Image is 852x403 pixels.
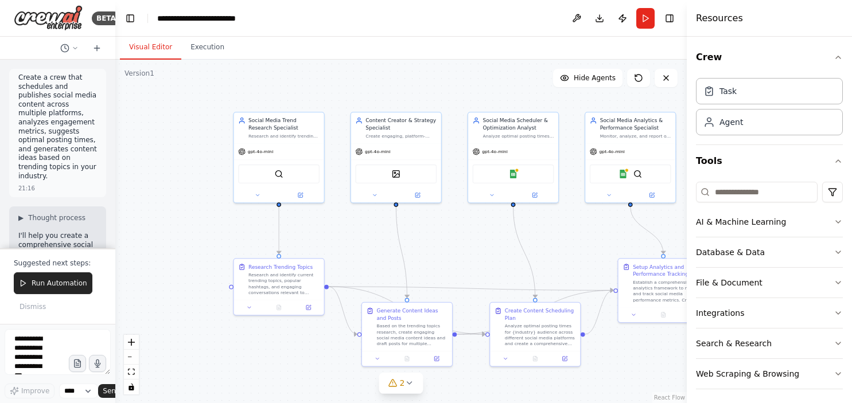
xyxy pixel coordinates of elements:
div: Social Media Scheduler & Optimization Analyst [483,117,554,132]
div: Social Media Scheduler & Optimization AnalystAnalyze optimal posting times, manage content schedu... [468,112,559,204]
img: DallETool [392,170,400,178]
div: Content Creator & Strategy Specialist [365,117,437,132]
img: Google Sheets [618,170,627,178]
button: No output available [520,354,551,363]
div: Analyze optimal posting times for {industry} audience across different social media platforms and... [505,323,576,347]
div: AI & Machine Learning [696,216,786,228]
button: Click to speak your automation idea [89,355,106,372]
p: Create a crew that schedules and publishes social media content across multiple platforms, analyz... [18,73,97,181]
g: Edge from 8db3d0e9-4423-493a-9adf-70833808d6b4 to 2441a473-761e-4ae5-ae24-0c03827f1baf [329,283,613,294]
div: Integrations [696,307,744,319]
span: 2 [400,377,405,389]
button: Open in side panel [552,354,577,363]
div: BETA [92,11,120,25]
span: gpt-4o-mini [482,148,508,154]
div: Create Content Scheduling PlanAnalyze optimal posting times for {industry} audience across differ... [489,302,581,367]
button: Execution [181,36,234,60]
p: I'll help you create a comprehensive social media management crew. Let me first check what tools ... [18,232,97,303]
button: ▶Thought process [18,213,85,222]
button: Open in side panel [296,303,321,312]
div: Task [719,85,737,97]
div: Create engaging, platform-optimized social media content that aligns with trending topics and bra... [365,133,437,139]
p: Suggested next steps: [14,259,102,268]
span: Improve [21,386,49,396]
nav: breadcrumb [157,13,236,24]
button: Crew [696,41,843,73]
span: ▶ [18,213,24,222]
g: Edge from 6912bbaf-1c6c-402a-b0e9-7ea49ca8cf05 to 2441a473-761e-4ae5-ae24-0c03827f1baf [585,287,613,338]
button: Upload files [69,355,86,372]
div: Research Trending Topics [248,263,313,271]
div: Search & Research [696,338,772,349]
button: Web Scraping & Browsing [696,359,843,389]
button: zoom in [124,335,139,350]
div: Based on the trending topics research, create engaging social media content ideas and draft posts... [376,323,448,347]
button: Hide left sidebar [122,10,138,26]
span: Send [103,386,120,396]
div: Tools [696,177,843,398]
span: Dismiss [20,302,46,311]
div: Monitor, analyze, and report on social media engagement metrics, track content performance across... [600,133,671,139]
button: Open in side panel [424,354,449,363]
div: File & Document [696,277,762,288]
button: Open in side panel [397,191,438,199]
div: Agent [719,116,743,128]
button: Visual Editor [120,36,181,60]
div: Setup Analytics and Performance Tracking [633,263,704,278]
button: No output available [391,354,422,363]
button: AI & Machine Learning [696,207,843,237]
button: Search & Research [696,328,843,358]
div: Research Trending TopicsResearch and identify current trending topics, popular hashtags, and enga... [233,258,325,315]
div: Analyze optimal posting times, manage content scheduling across platforms, and track posting perf... [483,133,554,139]
button: toggle interactivity [124,379,139,394]
span: Run Automation [32,279,87,288]
button: fit view [124,365,139,379]
div: Generate Content Ideas and PostsBased on the trending topics research, create engaging social med... [361,302,453,367]
div: Social Media Analytics & Performance Specialist [600,117,671,132]
a: React Flow attribution [654,394,685,401]
h4: Resources [696,11,743,25]
div: Database & Data [696,247,765,258]
g: Edge from 14cc8dac-a1d4-4518-8d8c-630250c58191 to 2441a473-761e-4ae5-ae24-0c03827f1baf [627,206,667,254]
div: Establish a comprehensive analytics framework to monitor and track social media performance metri... [633,279,704,303]
div: Generate Content Ideas and Posts [376,307,448,322]
div: Research and identify current trending topics, popular hashtags, and engaging conversations relev... [248,272,320,295]
img: SerperDevTool [274,170,283,178]
button: Open in side panel [279,191,321,199]
div: React Flow controls [124,335,139,394]
button: No output available [648,310,679,319]
button: Run Automation [14,272,92,294]
button: Tools [696,145,843,177]
g: Edge from 8db3d0e9-4423-493a-9adf-70833808d6b4 to e9398b4c-95d3-42cd-8222-ac23a779e60e [329,283,357,338]
button: Dismiss [14,299,52,315]
button: Hide right sidebar [662,10,678,26]
img: Google Sheets [509,170,518,178]
button: Improve [5,384,55,398]
button: Integrations [696,298,843,328]
div: Social Media Trend Research Specialist [248,117,320,132]
div: Web Scraping & Browsing [696,368,799,379]
div: Create Content Scheduling Plan [505,307,576,322]
span: gpt-4o-mini [365,148,391,154]
button: zoom out [124,350,139,365]
g: Edge from 5ecf62fc-efe1-4601-972e-99917cebf930 to 8db3d0e9-4423-493a-9adf-70833808d6b4 [275,206,283,254]
button: Database & Data [696,237,843,267]
button: Open in side panel [680,310,706,319]
div: Social Media Trend Research SpecialistResearch and identify trending topics, hashtags, and conver... [233,112,325,204]
img: SerperDevTool [633,170,642,178]
button: No output available [263,303,294,312]
button: Switch to previous chat [56,41,83,55]
div: Social Media Analytics & Performance SpecialistMonitor, analyze, and report on social media engag... [585,112,676,204]
button: 2 [379,373,423,394]
button: Start a new chat [88,41,106,55]
div: Crew [696,73,843,144]
span: gpt-4o-mini [599,148,625,154]
button: Open in side panel [514,191,555,199]
span: gpt-4o-mini [248,148,274,154]
button: File & Document [696,268,843,298]
g: Edge from 535bc3e5-806c-4fbe-ac03-850f00493df1 to 6912bbaf-1c6c-402a-b0e9-7ea49ca8cf05 [509,206,539,298]
div: 21:16 [18,184,35,193]
button: Hide Agents [553,69,623,87]
img: Logo [14,5,83,31]
span: Thought process [28,213,85,222]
